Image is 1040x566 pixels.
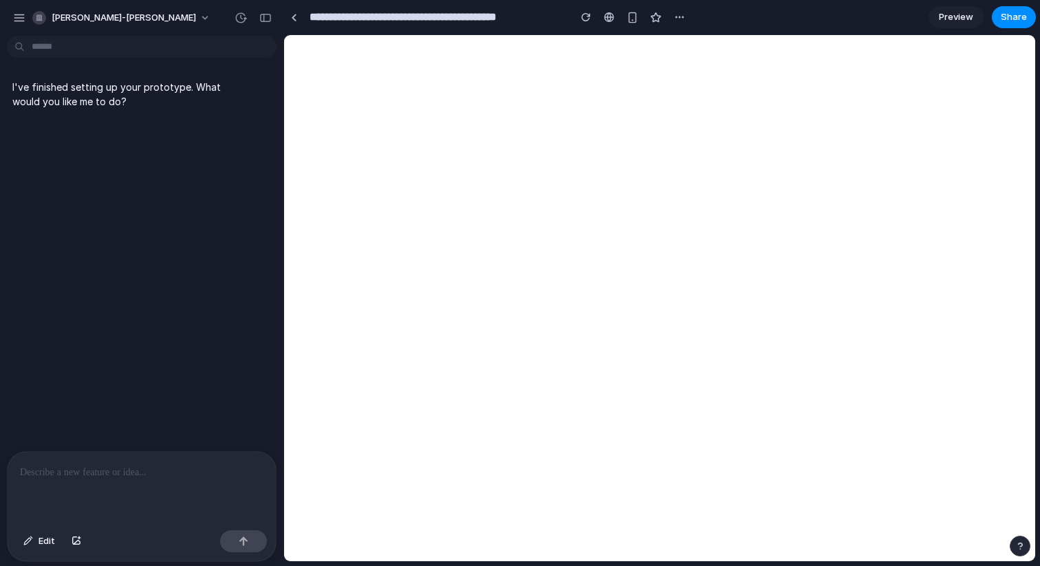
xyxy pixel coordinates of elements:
span: Edit [39,534,55,548]
span: [PERSON_NAME]-[PERSON_NAME] [52,11,196,25]
p: I've finished setting up your prototype. What would you like me to do? [12,80,221,109]
button: [PERSON_NAME]-[PERSON_NAME] [27,7,217,29]
button: Share [992,6,1036,28]
span: Preview [939,10,973,24]
span: Share [1001,10,1027,24]
a: Preview [929,6,984,28]
button: Edit [17,530,62,552]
